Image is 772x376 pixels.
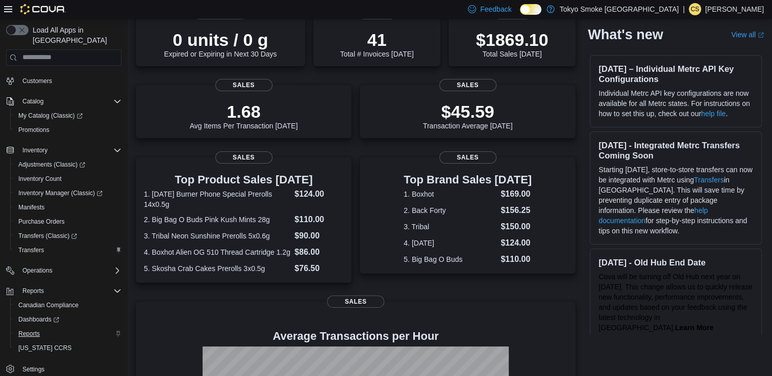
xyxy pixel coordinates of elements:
a: My Catalog (Classic) [10,109,126,123]
a: help file [701,110,726,118]
span: Inventory Manager (Classic) [18,189,103,197]
button: Catalog [2,94,126,109]
h3: Top Product Sales [DATE] [144,174,343,186]
span: Sales [215,79,272,91]
a: Dashboards [14,313,63,326]
span: Sales [327,296,384,308]
dd: $110.00 [294,213,343,226]
span: Settings [18,362,121,375]
img: Cova [20,4,66,14]
h3: Top Brand Sales [DATE] [404,174,532,186]
dt: 5. Big Bag O Buds [404,254,496,264]
span: Inventory [22,146,47,154]
span: Operations [22,266,53,275]
span: Promotions [18,126,49,134]
a: Manifests [14,201,48,213]
a: Canadian Compliance [14,299,83,311]
dd: $156.25 [501,204,532,217]
a: My Catalog (Classic) [14,110,87,122]
span: Adjustments (Classic) [18,160,85,169]
span: Customers [18,74,121,87]
span: Feedback [480,4,511,14]
p: 41 [340,30,413,50]
h4: Average Transactions per Hour [144,330,567,342]
button: Reports [10,327,126,341]
a: Inventory Manager (Classic) [10,186,126,200]
a: Dashboards [10,312,126,327]
div: Expired or Expiring in Next 30 Days [164,30,277,58]
dd: $169.00 [501,188,532,200]
span: Sales [215,151,272,164]
dt: 2. Big Bag O Buds Pink Kush Mints 28g [144,214,290,225]
span: Inventory Count [18,175,62,183]
p: Individual Metrc API key configurations are now available for all Metrc states. For instructions ... [599,88,753,119]
a: Transfers (Classic) [14,230,81,242]
p: $45.59 [423,101,513,122]
span: CS [691,3,700,15]
h3: [DATE] - Old Hub End Date [599,257,753,267]
h2: What's new [588,26,663,43]
span: Settings [22,365,44,373]
span: Adjustments (Classic) [14,158,121,171]
dd: $90.00 [294,230,343,242]
h3: [DATE] – Individual Metrc API Key Configurations [599,64,753,84]
button: Transfers [10,243,126,257]
span: Dashboards [18,315,59,324]
span: Inventory [18,144,121,156]
dd: $150.00 [501,221,532,233]
input: Dark Mode [520,4,541,15]
a: Settings [18,363,48,375]
p: [PERSON_NAME] [705,3,764,15]
dt: 4. Boxhot Alien OG 510 Thread Cartridge 1.2g [144,247,290,257]
span: Manifests [14,201,121,213]
span: My Catalog (Classic) [14,110,121,122]
a: Learn More [675,324,713,332]
button: Promotions [10,123,126,137]
button: Inventory Count [10,172,126,186]
a: Inventory Manager (Classic) [14,187,107,199]
a: [US_STATE] CCRS [14,342,76,354]
button: Settings [2,361,126,376]
span: Manifests [18,203,44,211]
a: Transfers (Classic) [10,229,126,243]
span: Reports [18,330,40,338]
dt: 5. Skosha Crab Cakes Prerolls 3x0.5g [144,263,290,274]
span: Load All Apps in [GEOGRAPHIC_DATA] [29,25,121,45]
span: Inventory Manager (Classic) [14,187,121,199]
span: Canadian Compliance [18,301,79,309]
dd: $76.50 [294,262,343,275]
span: Operations [18,264,121,277]
button: Purchase Orders [10,214,126,229]
span: Transfers [14,244,121,256]
div: Total # Invoices [DATE] [340,30,413,58]
button: Catalog [18,95,47,108]
p: 1.68 [190,101,298,122]
button: Customers [2,73,126,88]
span: Purchase Orders [14,216,121,228]
span: Reports [22,287,44,295]
button: Canadian Compliance [10,298,126,312]
span: Purchase Orders [18,218,65,226]
span: Reports [18,285,121,297]
dt: 3. Tribal Neon Sunshine Prerolls 5x0.6g [144,231,290,241]
span: Catalog [18,95,121,108]
a: Promotions [14,124,54,136]
p: | [683,3,685,15]
p: Starting [DATE], store-to-store transfers can now be integrated with Metrc using in [GEOGRAPHIC_D... [599,165,753,236]
p: Tokyo Smoke [GEOGRAPHIC_DATA] [560,3,679,15]
span: Reports [14,328,121,340]
div: Total Sales [DATE] [476,30,549,58]
dt: 4. [DATE] [404,238,496,248]
p: 0 units / 0 g [164,30,277,50]
dt: 3. Tribal [404,222,496,232]
a: View allExternal link [731,31,764,39]
a: Purchase Orders [14,216,69,228]
dd: $124.00 [294,188,343,200]
a: Customers [18,75,56,87]
span: Transfers [18,246,44,254]
div: Casey Shankland [689,3,701,15]
dt: 1. [DATE] Burner Phone Special Prerolls 14x0.5g [144,189,290,209]
button: Inventory [2,143,126,157]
